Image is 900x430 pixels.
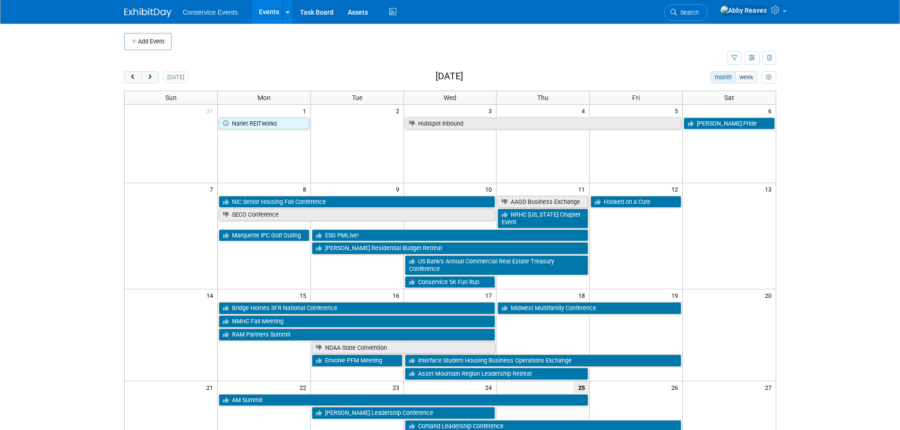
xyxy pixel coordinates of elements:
a: [PERSON_NAME] Residential Budget Retreat [312,242,589,254]
i: Personalize Calendar [766,75,772,81]
a: Marquette IPC Golf Outing [219,229,309,242]
span: 10 [484,183,496,195]
a: Conservice 5K Fun Run [405,276,496,288]
span: 25 [574,381,589,393]
a: Asset Mountain Region Leadership Retreat [405,368,589,380]
span: 7 [209,183,217,195]
a: Bridge Homes SFR National Conference [219,302,496,314]
a: AM Summit [219,394,588,406]
span: 21 [206,381,217,393]
span: 6 [767,105,776,117]
span: 24 [484,381,496,393]
span: 3 [488,105,496,117]
a: Nariet REITworks [219,118,309,130]
span: 11 [577,183,589,195]
span: 22 [299,381,310,393]
a: SECO Conference [219,209,496,221]
button: next [141,71,159,84]
a: NMHC Fall Meeting [219,315,496,328]
span: Wed [444,94,456,101]
button: myCustomButton [762,71,776,84]
span: 14 [206,289,217,301]
span: 16 [392,289,403,301]
span: 31 [206,105,217,117]
button: Add Event [124,33,171,50]
a: Hubspot Inbound [405,118,682,130]
span: 4 [581,105,589,117]
a: NRHC [US_STATE] Chapter Event [497,209,588,228]
a: NIC Senior Housing Fall Conference [219,196,496,208]
img: ExhibitDay [124,8,171,17]
a: Interface Student Housing Business Operations Exchange [405,354,682,367]
a: Midwest Multifamily Conference [497,302,681,314]
span: 12 [670,183,682,195]
span: 15 [299,289,310,301]
a: US Bank’s Annual Commercial Real Estate Treasury Conference [405,255,589,275]
span: 1 [302,105,310,117]
span: 17 [484,289,496,301]
a: Envolve PFM Meeting [312,354,403,367]
a: AAGD Business Exchange [497,196,588,208]
span: Fri [632,94,640,101]
span: 19 [670,289,682,301]
span: Tue [352,94,362,101]
span: Sat [724,94,734,101]
span: Sun [165,94,177,101]
span: 8 [302,183,310,195]
span: 13 [764,183,776,195]
span: 27 [764,381,776,393]
span: 26 [670,381,682,393]
a: [PERSON_NAME] Leadership Conference [312,407,496,419]
a: Hooked on a Cure [591,196,681,208]
span: 5 [674,105,682,117]
span: 20 [764,289,776,301]
a: Search [664,4,708,21]
span: Search [677,9,699,16]
img: Abby Reaves [720,5,767,16]
button: prev [124,71,142,84]
h2: [DATE] [436,71,463,82]
a: ESG PMLive! [312,229,589,242]
span: 2 [395,105,403,117]
a: RAM Partners Summit [219,329,496,341]
span: Thu [537,94,549,101]
span: Conservice Events [183,8,238,16]
span: 9 [395,183,403,195]
span: Mon [257,94,271,101]
span: 23 [392,381,403,393]
a: [PERSON_NAME] Pride [684,118,774,130]
button: month [711,71,736,84]
button: week [735,71,757,84]
a: NDAA State Convention [312,342,496,354]
span: 18 [577,289,589,301]
button: [DATE] [163,71,188,84]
